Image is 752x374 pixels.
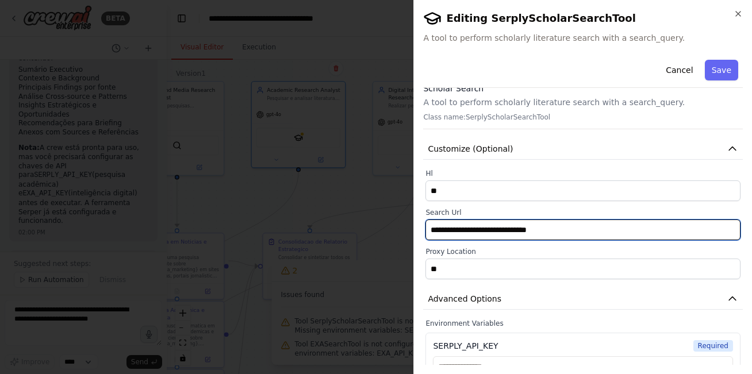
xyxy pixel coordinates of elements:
label: Proxy Location [425,247,741,256]
p: Class name: SerplyScholarSearchTool [423,113,743,122]
p: A tool to perform scholarly literature search with a search_query. [423,97,743,108]
span: Required [693,340,733,352]
div: SERPLY_API_KEY [433,340,498,352]
span: Customize (Optional) [428,143,513,155]
label: Hl [425,169,741,178]
button: Save [705,60,738,80]
label: Environment Variables [425,319,741,328]
label: Search Url [425,208,741,217]
img: SerplyScholarSearchTool [423,9,442,28]
h3: Scholar Search [423,83,743,94]
h2: Editing SerplyScholarSearchTool [423,9,743,28]
button: Cancel [659,60,700,80]
button: Advanced Options [423,288,743,310]
span: A tool to perform scholarly literature search with a search_query. [423,32,743,44]
button: Customize (Optional) [423,138,743,160]
span: Advanced Options [428,293,501,304]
